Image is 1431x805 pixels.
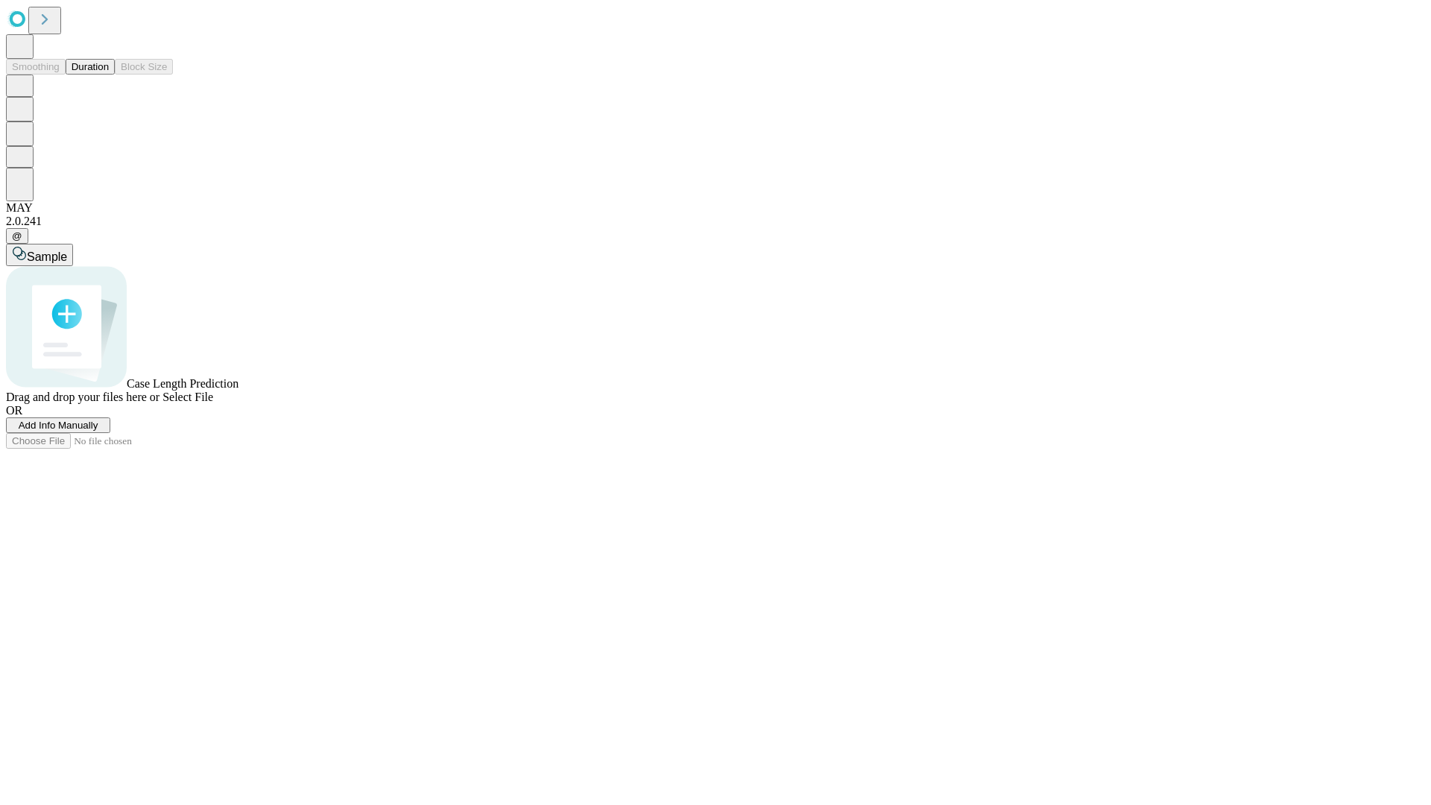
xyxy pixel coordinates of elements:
[115,59,173,75] button: Block Size
[6,244,73,266] button: Sample
[6,215,1425,228] div: 2.0.241
[127,377,238,390] span: Case Length Prediction
[6,417,110,433] button: Add Info Manually
[27,250,67,263] span: Sample
[162,391,213,403] span: Select File
[12,230,22,241] span: @
[6,201,1425,215] div: MAY
[6,391,159,403] span: Drag and drop your files here or
[66,59,115,75] button: Duration
[6,59,66,75] button: Smoothing
[6,228,28,244] button: @
[6,404,22,417] span: OR
[19,420,98,431] span: Add Info Manually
